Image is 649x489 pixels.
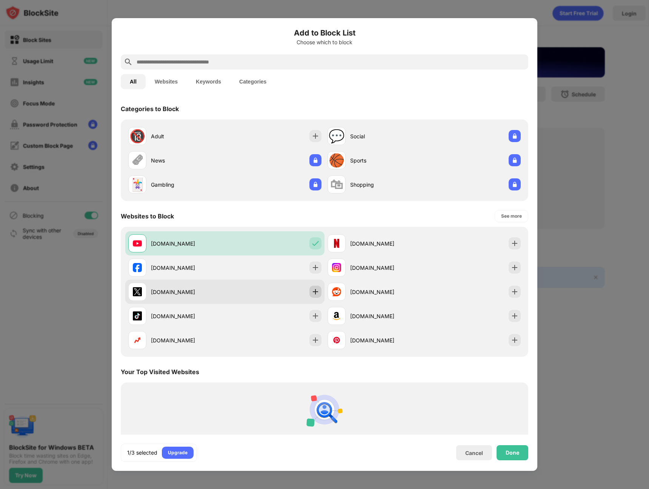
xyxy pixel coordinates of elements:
div: See more [501,212,522,220]
div: [DOMAIN_NAME] [151,240,225,248]
div: Gambling [151,181,225,189]
div: [DOMAIN_NAME] [151,312,225,320]
div: Adult [151,132,225,140]
button: Websites [146,74,187,89]
div: 🃏 [129,177,145,192]
img: favicons [133,311,142,320]
div: [DOMAIN_NAME] [151,288,225,296]
div: 1/3 selected [127,449,157,457]
img: search.svg [124,57,133,67]
div: 🏀 [329,153,344,168]
div: [DOMAIN_NAME] [350,288,424,296]
img: favicons [332,336,341,345]
div: [DOMAIN_NAME] [350,312,424,320]
div: Cancel [465,450,483,456]
img: favicons [332,287,341,296]
img: favicons [133,239,142,248]
button: Categories [230,74,275,89]
div: Upgrade [168,449,188,457]
img: favicons [332,263,341,272]
img: personal-suggestions.svg [306,392,343,428]
div: [DOMAIN_NAME] [350,240,424,248]
div: 🔞 [129,128,145,144]
div: 🛍 [330,177,343,192]
img: favicons [133,263,142,272]
button: All [121,74,146,89]
div: [DOMAIN_NAME] [151,336,225,344]
h6: Add to Block List [121,27,528,39]
div: 💬 [329,128,344,144]
div: News [151,156,225,164]
div: [DOMAIN_NAME] [151,264,225,272]
img: favicons [332,239,341,248]
div: Choose which to block [121,39,528,45]
div: 🗞 [131,153,144,168]
img: favicons [133,287,142,296]
div: [DOMAIN_NAME] [350,264,424,272]
button: Keywords [187,74,230,89]
div: Sports [350,156,424,164]
img: favicons [133,336,142,345]
div: Done [506,450,519,456]
div: Shopping [350,181,424,189]
div: Categories to Block [121,105,179,113]
img: favicons [332,311,341,320]
div: Social [350,132,424,140]
div: Websites to Block [121,212,174,220]
div: [DOMAIN_NAME] [350,336,424,344]
div: Your Top Visited Websites [121,368,199,376]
